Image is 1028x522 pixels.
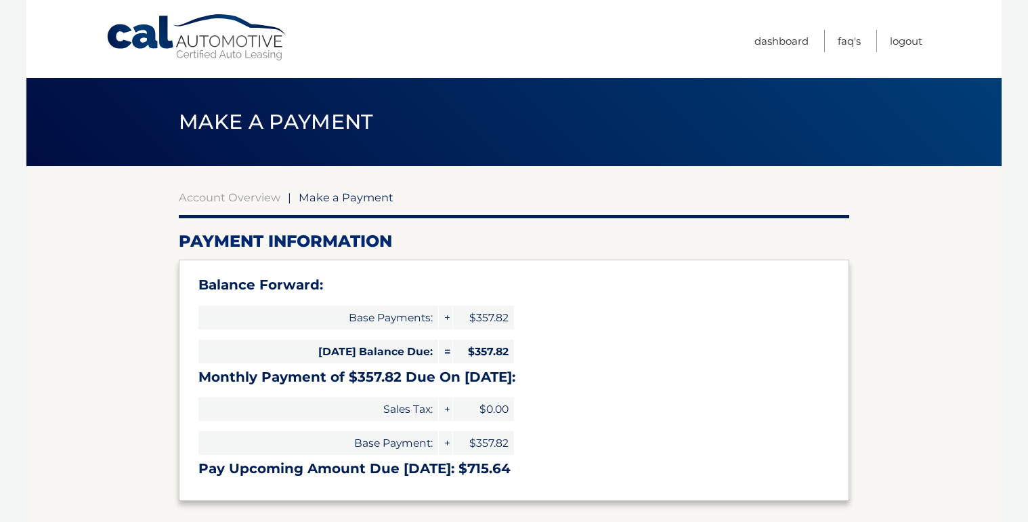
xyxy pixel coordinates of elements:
[453,306,514,329] span: $357.82
[198,340,438,363] span: [DATE] Balance Due:
[198,460,830,477] h3: Pay Upcoming Amount Due [DATE]: $715.64
[198,397,438,421] span: Sales Tax:
[439,431,452,455] span: +
[439,306,452,329] span: +
[198,306,438,329] span: Base Payments:
[198,369,830,386] h3: Monthly Payment of $357.82 Due On [DATE]:
[439,397,452,421] span: +
[179,231,849,252] h2: Payment Information
[838,30,861,52] a: FAQ's
[453,340,514,363] span: $357.82
[754,30,809,52] a: Dashboard
[439,340,452,363] span: =
[198,277,830,294] h3: Balance Forward:
[179,190,280,204] a: Account Overview
[179,109,373,134] span: Make a Payment
[288,190,291,204] span: |
[453,431,514,455] span: $357.82
[299,190,393,204] span: Make a Payment
[890,30,922,52] a: Logout
[106,14,288,62] a: Cal Automotive
[198,431,438,455] span: Base Payment:
[453,397,514,421] span: $0.00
